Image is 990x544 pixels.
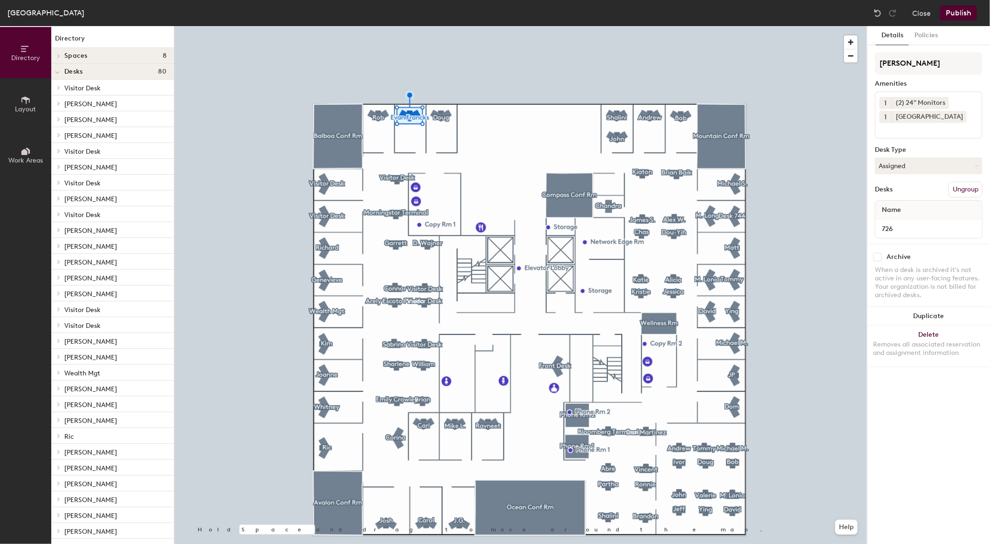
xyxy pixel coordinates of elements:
span: Visitor Desk [64,322,101,330]
div: When a desk is archived it's not active in any user-facing features. Your organization is not bil... [875,266,983,299]
span: [PERSON_NAME] [64,132,117,140]
span: [PERSON_NAME] [64,195,117,203]
span: [PERSON_NAME] [64,417,117,425]
button: Ungroup [949,182,983,197]
span: [PERSON_NAME] [64,274,117,282]
button: Details [876,26,909,45]
span: Layout [15,105,36,113]
span: 1 [885,98,887,108]
span: 1 [885,112,887,122]
span: [PERSON_NAME] [64,116,117,124]
span: Visitor Desk [64,179,101,187]
button: Help [835,520,858,535]
span: Visitor Desk [64,306,101,314]
span: [PERSON_NAME] [64,528,117,536]
div: Archive [887,253,911,261]
button: Close [912,6,931,20]
div: Removes all associated reservation and assignment information [873,340,984,357]
h1: Directory [51,34,174,48]
button: 1 [880,111,892,123]
span: [PERSON_NAME] [64,338,117,346]
button: Publish [940,6,977,20]
span: [PERSON_NAME] [64,512,117,520]
span: 80 [158,68,166,75]
img: Undo [873,8,882,18]
img: Redo [888,8,897,18]
span: [PERSON_NAME] [64,496,117,504]
span: [PERSON_NAME] [64,354,117,361]
span: [PERSON_NAME] [64,449,117,456]
button: DeleteRemoves all associated reservation and assignment information [867,326,990,367]
span: Visitor Desk [64,148,101,156]
div: [GEOGRAPHIC_DATA] [892,111,967,123]
span: Directory [11,54,40,62]
span: [PERSON_NAME] [64,227,117,235]
span: Ric [64,433,74,441]
span: [PERSON_NAME] [64,243,117,251]
span: [PERSON_NAME] [64,163,117,171]
span: [PERSON_NAME] [64,401,117,409]
span: [PERSON_NAME] [64,480,117,488]
div: [GEOGRAPHIC_DATA] [7,7,84,19]
span: Desks [64,68,82,75]
div: Amenities [875,80,983,88]
button: Assigned [875,157,983,174]
div: Desks [875,186,893,193]
span: [PERSON_NAME] [64,385,117,393]
button: Policies [909,26,943,45]
span: Visitor Desk [64,84,101,92]
span: [PERSON_NAME] [64,258,117,266]
span: Wealth Mgt [64,369,100,377]
span: [PERSON_NAME] [64,464,117,472]
div: Desk Type [875,146,983,154]
span: Visitor Desk [64,211,101,219]
span: 8 [163,52,166,60]
span: [PERSON_NAME] [64,290,117,298]
button: Duplicate [867,307,990,326]
span: [PERSON_NAME] [64,100,117,108]
span: Work Areas [8,156,43,164]
span: Name [877,202,906,218]
div: (2) 24" Monitors [892,97,949,109]
input: Unnamed desk [877,222,980,235]
span: Spaces [64,52,88,60]
button: 1 [880,97,892,109]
